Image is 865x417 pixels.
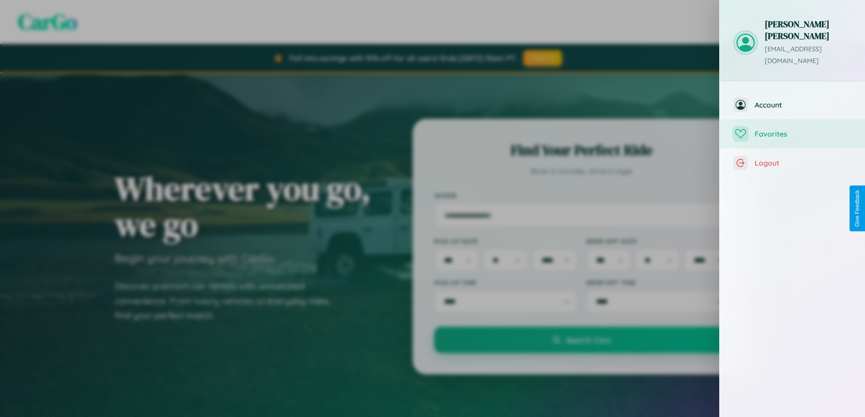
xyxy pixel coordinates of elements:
[720,148,865,177] button: Logout
[765,18,851,42] h3: [PERSON_NAME] [PERSON_NAME]
[755,100,851,109] span: Account
[755,158,851,167] span: Logout
[854,190,860,227] div: Give Feedback
[765,44,851,67] p: [EMAIL_ADDRESS][DOMAIN_NAME]
[755,129,851,138] span: Favorites
[720,119,865,148] button: Favorites
[720,90,865,119] button: Account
